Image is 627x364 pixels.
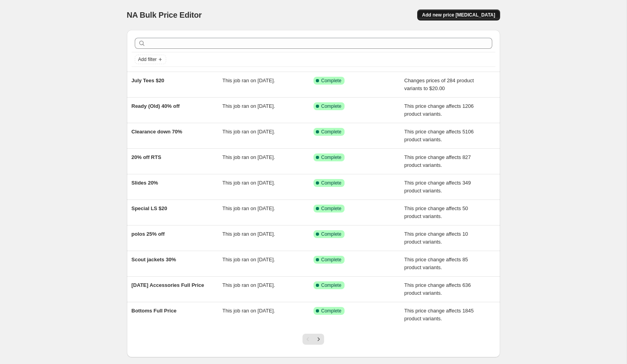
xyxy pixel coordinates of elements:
[321,154,341,161] span: Complete
[132,154,161,160] span: 20% off RTS
[222,282,275,288] span: This job ran on [DATE].
[321,180,341,186] span: Complete
[321,78,341,84] span: Complete
[222,205,275,211] span: This job ran on [DATE].
[404,308,474,322] span: This price change affects 1845 product variants.
[404,282,471,296] span: This price change affects 636 product variants.
[321,129,341,135] span: Complete
[321,103,341,109] span: Complete
[138,56,157,63] span: Add filter
[321,282,341,288] span: Complete
[132,205,167,211] span: Special LS $20
[222,78,275,83] span: This job ran on [DATE].
[404,231,468,245] span: This price change affects 10 product variants.
[404,257,468,270] span: This price change affects 85 product variants.
[222,154,275,160] span: This job ran on [DATE].
[313,334,324,345] button: Next
[404,103,474,117] span: This price change affects 1206 product variants.
[321,257,341,263] span: Complete
[422,12,495,18] span: Add new price [MEDICAL_DATA]
[132,78,165,83] span: July Tees $20
[132,257,176,262] span: Scout jackets 30%
[132,129,182,135] span: Clearance down 70%
[302,334,324,345] nav: Pagination
[132,103,180,109] span: Ready (Old) 40% off
[321,308,341,314] span: Complete
[222,103,275,109] span: This job ran on [DATE].
[135,55,166,64] button: Add filter
[132,231,165,237] span: polos 25% off
[404,154,471,168] span: This price change affects 827 product variants.
[127,11,202,19] span: NA Bulk Price Editor
[222,231,275,237] span: This job ran on [DATE].
[404,129,474,142] span: This price change affects 5106 product variants.
[404,78,474,91] span: Changes prices of 284 product variants to $20.00
[132,282,204,288] span: [DATE] Accessories Full Price
[321,205,341,212] span: Complete
[132,308,177,314] span: Bottoms Full Price
[417,9,500,20] button: Add new price [MEDICAL_DATA]
[222,180,275,186] span: This job ran on [DATE].
[132,180,158,186] span: Slides 20%
[321,231,341,237] span: Complete
[222,257,275,262] span: This job ran on [DATE].
[404,180,471,194] span: This price change affects 349 product variants.
[222,129,275,135] span: This job ran on [DATE].
[222,308,275,314] span: This job ran on [DATE].
[404,205,468,219] span: This price change affects 50 product variants.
